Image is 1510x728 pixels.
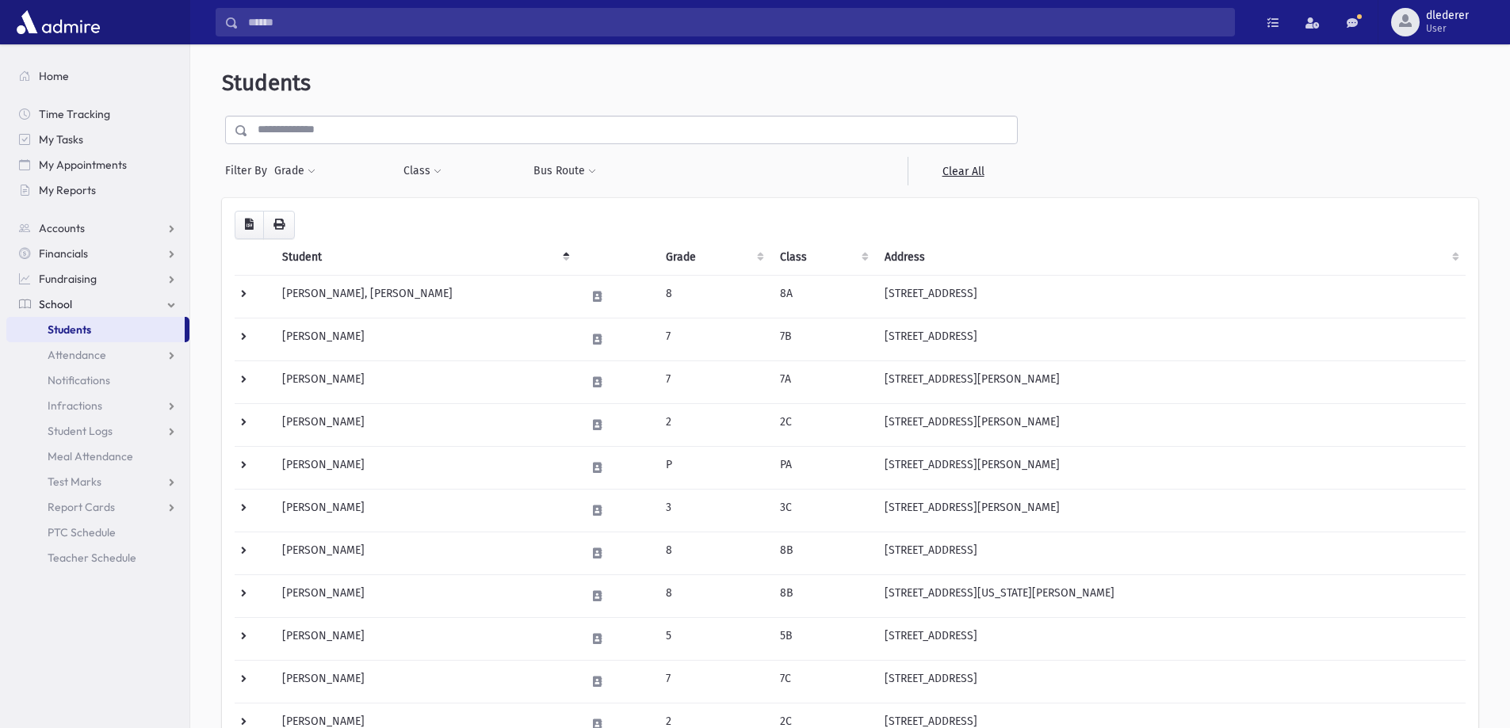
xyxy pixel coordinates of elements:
[656,574,770,617] td: 8
[875,532,1466,574] td: [STREET_ADDRESS]
[39,132,83,147] span: My Tasks
[48,500,115,514] span: Report Cards
[770,318,875,360] td: 7B
[48,525,116,539] span: PTC Schedule
[263,211,295,239] button: Print
[770,617,875,660] td: 5B
[48,398,102,413] span: Infractions
[6,317,185,342] a: Students
[48,424,113,438] span: Student Logs
[48,551,136,565] span: Teacher Schedule
[273,617,576,660] td: [PERSON_NAME]
[6,292,189,317] a: School
[533,157,597,185] button: Bus Route
[6,215,189,241] a: Accounts
[875,360,1466,403] td: [STREET_ADDRESS][PERSON_NAME]
[48,373,110,387] span: Notifications
[656,532,770,574] td: 8
[273,489,576,532] td: [PERSON_NAME]
[273,157,316,185] button: Grade
[6,545,189,570] a: Teacher Schedule
[875,239,1466,276] th: Address: activate to sort column ascending
[39,158,127,172] span: My Appointments
[48,475,101,489] span: Test Marks
[6,63,189,89] a: Home
[875,574,1466,617] td: [STREET_ADDRESS][US_STATE][PERSON_NAME]
[39,183,96,197] span: My Reports
[225,162,273,179] span: Filter By
[656,275,770,318] td: 8
[273,239,576,276] th: Student: activate to sort column descending
[6,266,189,292] a: Fundraising
[39,297,72,311] span: School
[6,101,189,127] a: Time Tracking
[6,418,189,444] a: Student Logs
[235,211,264,239] button: CSV
[39,272,97,286] span: Fundraising
[39,107,110,121] span: Time Tracking
[6,494,189,520] a: Report Cards
[1426,10,1469,22] span: dlederer
[875,275,1466,318] td: [STREET_ADDRESS]
[875,660,1466,703] td: [STREET_ADDRESS]
[656,360,770,403] td: 7
[656,239,770,276] th: Grade: activate to sort column ascending
[6,444,189,469] a: Meal Attendance
[6,342,189,368] a: Attendance
[770,532,875,574] td: 8B
[48,449,133,463] span: Meal Attendance
[48,322,91,337] span: Students
[273,403,576,446] td: [PERSON_NAME]
[13,6,104,38] img: AdmirePro
[656,318,770,360] td: 7
[273,532,576,574] td: [PERSON_NAME]
[770,275,875,318] td: 8A
[875,489,1466,532] td: [STREET_ADDRESS][PERSON_NAME]
[770,360,875,403] td: 7A
[875,446,1466,489] td: [STREET_ADDRESS][PERSON_NAME]
[273,446,576,489] td: [PERSON_NAME]
[39,221,85,235] span: Accounts
[770,489,875,532] td: 3C
[239,8,1234,36] input: Search
[6,177,189,203] a: My Reports
[656,617,770,660] td: 5
[875,403,1466,446] td: [STREET_ADDRESS][PERSON_NAME]
[273,360,576,403] td: [PERSON_NAME]
[875,318,1466,360] td: [STREET_ADDRESS]
[6,469,189,494] a: Test Marks
[6,368,189,393] a: Notifications
[875,617,1466,660] td: [STREET_ADDRESS]
[222,70,311,96] span: Students
[273,275,576,318] td: [PERSON_NAME], [PERSON_NAME]
[1426,22,1469,35] span: User
[908,157,1018,185] a: Clear All
[273,318,576,360] td: [PERSON_NAME]
[656,489,770,532] td: 3
[403,157,442,185] button: Class
[273,660,576,703] td: [PERSON_NAME]
[6,152,189,177] a: My Appointments
[770,660,875,703] td: 7C
[48,348,106,362] span: Attendance
[770,574,875,617] td: 8B
[656,403,770,446] td: 2
[770,446,875,489] td: PA
[770,403,875,446] td: 2C
[6,127,189,152] a: My Tasks
[6,241,189,266] a: Financials
[770,239,875,276] th: Class: activate to sort column ascending
[6,520,189,545] a: PTC Schedule
[39,69,69,83] span: Home
[6,393,189,418] a: Infractions
[656,446,770,489] td: P
[656,660,770,703] td: 7
[39,246,88,261] span: Financials
[273,574,576,617] td: [PERSON_NAME]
